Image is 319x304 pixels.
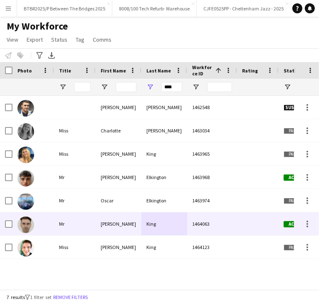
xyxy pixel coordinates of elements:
[27,36,43,43] span: Export
[96,119,141,142] div: Charlotte
[17,123,34,140] img: Charlotte Stephens-King
[35,50,45,60] app-action-btn: Advanced filters
[141,142,187,165] div: King
[47,50,57,60] app-action-btn: Export XLSX
[74,82,91,92] input: Title Filter Input
[17,193,34,210] img: Oscar Elkington
[141,212,187,235] div: King
[192,83,200,91] button: Open Filter Menu
[54,142,96,165] div: Miss
[54,119,96,142] div: Miss
[17,170,34,187] img: Louie Elkington
[54,212,96,235] div: Mr
[284,105,313,111] span: Suspended
[101,83,108,91] button: Open Filter Menu
[242,67,258,74] span: Rating
[96,166,141,189] div: [PERSON_NAME]
[141,119,187,142] div: [PERSON_NAME]
[284,151,309,157] span: Paused
[284,128,309,134] span: Paused
[17,240,34,257] img: Katie King
[59,67,71,74] span: Title
[207,82,232,92] input: Workforce ID Filter Input
[112,0,197,17] button: 8008/100 Tech Refurb- Warehouse
[141,189,187,212] div: Elkington
[51,36,67,43] span: Status
[96,96,141,119] div: [PERSON_NAME]
[192,64,212,77] span: Workforce ID
[187,96,237,119] div: 1462548
[284,221,309,227] span: Active
[54,236,96,259] div: Miss
[54,189,96,212] div: Mr
[30,294,52,300] span: 1 filter set
[187,189,237,212] div: 1463974
[101,67,126,74] span: First Name
[59,83,67,91] button: Open Filter Menu
[187,119,237,142] div: 1463034
[197,0,291,17] button: CJFE0525PP - Cheltenham Jazz - 2025
[52,293,89,302] button: Remove filters
[284,83,291,91] button: Open Filter Menu
[72,34,88,45] a: Tag
[146,83,154,91] button: Open Filter Menu
[284,67,300,74] span: Status
[89,34,115,45] a: Comms
[284,174,309,181] span: Active
[7,20,68,32] span: My Workforce
[116,82,136,92] input: First Name Filter Input
[187,236,237,259] div: 1464123
[284,198,309,204] span: Paused
[17,100,34,117] img: matthew pilkington
[17,147,34,163] img: Annie King
[54,166,96,189] div: Mr
[23,34,46,45] a: Export
[48,34,71,45] a: Status
[141,236,187,259] div: King
[187,212,237,235] div: 1464063
[7,36,18,43] span: View
[141,96,187,119] div: [PERSON_NAME]
[146,67,171,74] span: Last Name
[96,142,141,165] div: [PERSON_NAME]
[96,212,141,235] div: [PERSON_NAME]
[141,166,187,189] div: Elkington
[161,82,182,92] input: Last Name Filter Input
[76,36,84,43] span: Tag
[93,36,111,43] span: Comms
[17,0,112,17] button: BTBR2025/P Between The Bridges 2025
[96,236,141,259] div: [PERSON_NAME]
[96,189,141,212] div: Oscar
[187,166,237,189] div: 1463968
[17,217,34,233] img: Daniel King
[284,244,309,251] span: Paused
[187,142,237,165] div: 1463965
[3,34,22,45] a: View
[17,67,32,74] span: Photo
